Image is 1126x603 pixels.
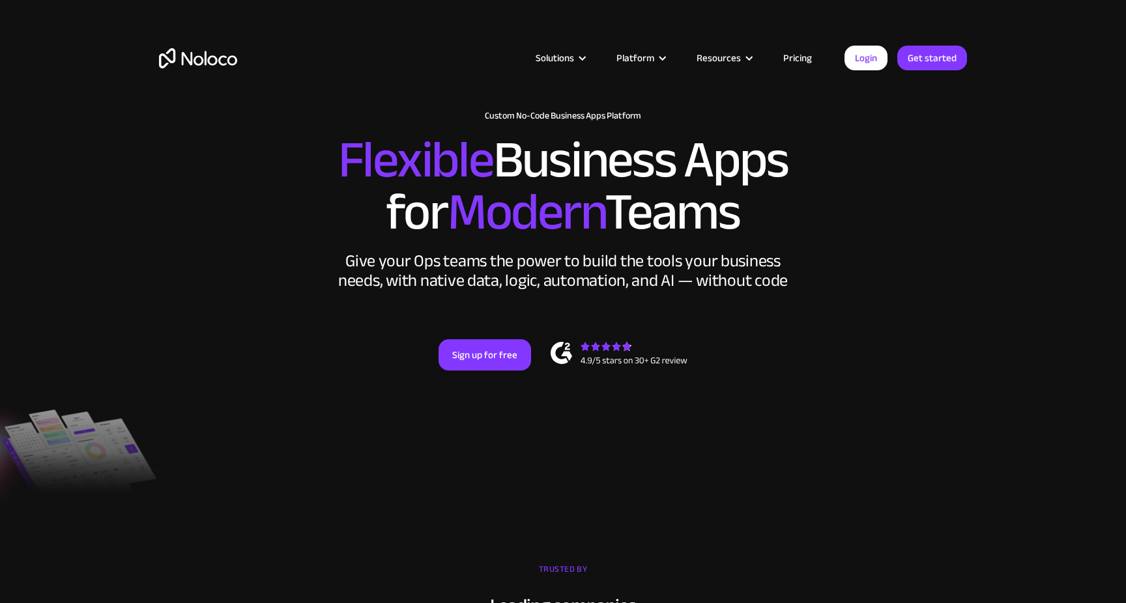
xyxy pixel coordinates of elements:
span: Flexible [338,111,493,208]
a: Pricing [767,49,828,66]
a: Sign up for free [439,339,531,371]
a: Login [844,46,888,70]
div: Solutions [519,49,600,66]
div: Resources [697,49,741,66]
div: Resources [680,49,767,66]
a: home [159,48,237,68]
div: Platform [600,49,680,66]
h2: Business Apps for Teams [159,134,967,238]
div: Platform [616,49,654,66]
span: Modern [448,163,605,260]
a: Get started [897,46,967,70]
div: Give your Ops teams the power to build the tools your business needs, with native data, logic, au... [335,251,791,290]
div: Solutions [536,49,574,66]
